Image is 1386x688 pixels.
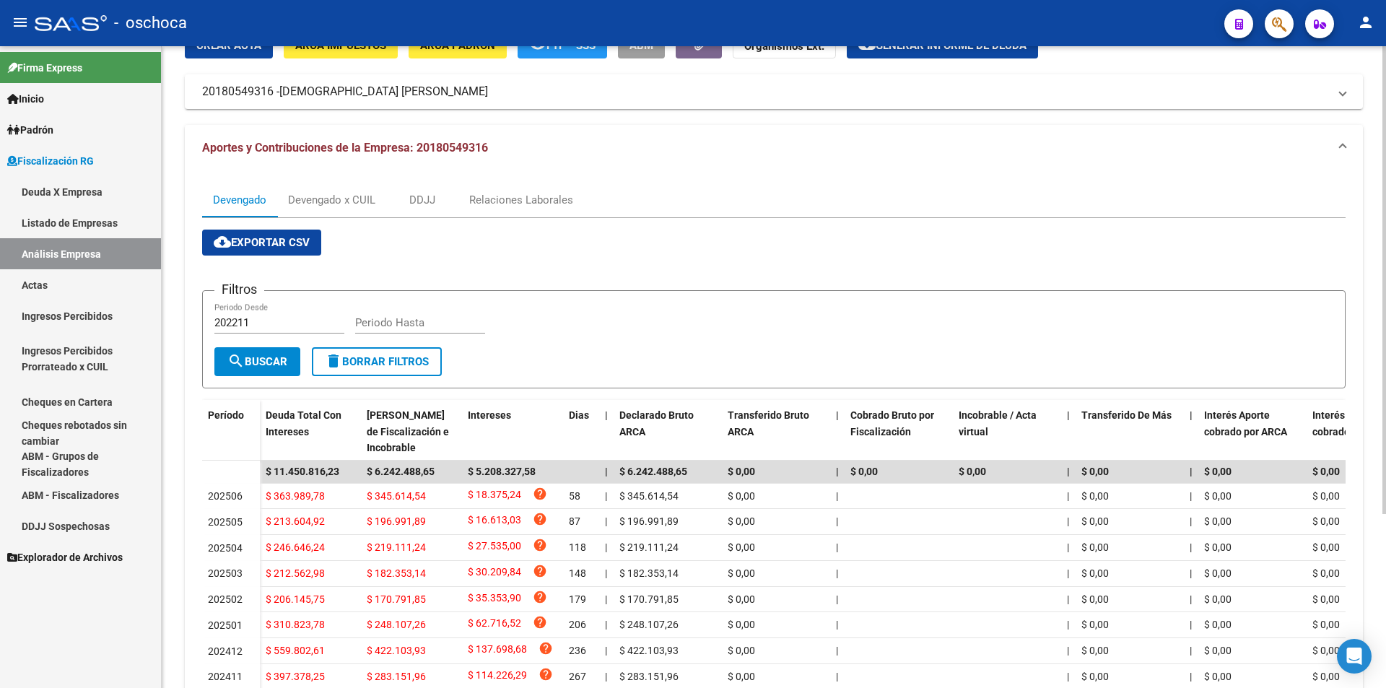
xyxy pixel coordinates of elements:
[539,667,553,682] i: help
[266,671,325,682] span: $ 397.378,25
[744,40,824,53] strong: Organismos Ext.
[279,84,488,100] span: [DEMOGRAPHIC_DATA] [PERSON_NAME]
[1081,490,1109,502] span: $ 0,00
[836,515,838,527] span: |
[728,466,755,477] span: $ 0,00
[619,619,679,630] span: $ 248.107,26
[12,14,29,31] mat-icon: menu
[728,645,755,656] span: $ 0,00
[1081,515,1109,527] span: $ 0,00
[266,567,325,579] span: $ 212.562,98
[569,515,580,527] span: 87
[563,400,599,463] datatable-header-cell: Dias
[7,91,44,107] span: Inicio
[1081,409,1172,421] span: Transferido De Más
[409,192,435,208] div: DDJJ
[733,32,836,58] button: Organismos Ext.
[569,619,586,630] span: 206
[208,409,244,421] span: Período
[208,490,243,502] span: 202506
[266,490,325,502] span: $ 363.989,78
[959,409,1037,437] span: Incobrable / Acta virtual
[185,125,1363,171] mat-expansion-panel-header: Aportes y Contribuciones de la Empresa: 20180549316
[202,84,1328,100] mat-panel-title: 20180549316 -
[266,593,325,605] span: $ 206.145,75
[367,619,426,630] span: $ 248.107,26
[836,567,838,579] span: |
[1190,515,1192,527] span: |
[619,490,679,502] span: $ 345.614,54
[214,233,231,251] mat-icon: cloud_download
[619,541,679,553] span: $ 219.111,24
[1204,409,1287,437] span: Interés Aporte cobrado por ARCA
[599,400,614,463] datatable-header-cell: |
[605,490,607,502] span: |
[1067,541,1069,553] span: |
[213,192,266,208] div: Devengado
[1067,567,1069,579] span: |
[208,619,243,631] span: 202501
[605,409,608,421] span: |
[7,549,123,565] span: Explorador de Archivos
[1204,645,1232,656] span: $ 0,00
[468,487,521,506] span: $ 18.375,24
[1204,515,1232,527] span: $ 0,00
[208,542,243,554] span: 202504
[1312,645,1340,656] span: $ 0,00
[185,74,1363,109] mat-expansion-panel-header: 20180549316 -[DEMOGRAPHIC_DATA] [PERSON_NAME]
[728,515,755,527] span: $ 0,00
[214,236,310,249] span: Exportar CSV
[728,671,755,682] span: $ 0,00
[1312,567,1340,579] span: $ 0,00
[1067,409,1070,421] span: |
[1312,515,1340,527] span: $ 0,00
[1067,466,1070,477] span: |
[468,466,536,477] span: $ 5.208.327,58
[1067,490,1069,502] span: |
[468,590,521,609] span: $ 35.353,90
[367,515,426,527] span: $ 196.991,89
[619,567,679,579] span: $ 182.353,14
[1081,541,1109,553] span: $ 0,00
[539,641,553,656] i: help
[850,466,878,477] span: $ 0,00
[619,593,679,605] span: $ 170.791,85
[605,671,607,682] span: |
[1081,619,1109,630] span: $ 0,00
[953,400,1061,463] datatable-header-cell: Incobrable / Acta virtual
[214,279,264,300] h3: Filtros
[728,541,755,553] span: $ 0,00
[1312,541,1340,553] span: $ 0,00
[836,645,838,656] span: |
[266,619,325,630] span: $ 310.823,78
[214,347,300,376] button: Buscar
[1190,409,1193,421] span: |
[1198,400,1307,463] datatable-header-cell: Interés Aporte cobrado por ARCA
[722,400,830,463] datatable-header-cell: Transferido Bruto ARCA
[1204,619,1232,630] span: $ 0,00
[1312,466,1340,477] span: $ 0,00
[266,409,341,437] span: Deuda Total Con Intereses
[367,466,435,477] span: $ 6.242.488,65
[845,400,953,463] datatable-header-cell: Cobrado Bruto por Fiscalización
[619,466,687,477] span: $ 6.242.488,65
[1061,400,1076,463] datatable-header-cell: |
[202,400,260,461] datatable-header-cell: Período
[836,671,838,682] span: |
[569,671,586,682] span: 267
[619,671,679,682] span: $ 283.151,96
[468,667,527,687] span: $ 114.226,29
[1190,567,1192,579] span: |
[569,409,589,421] span: Dias
[208,593,243,605] span: 202502
[367,671,426,682] span: $ 283.151,96
[202,230,321,256] button: Exportar CSV
[1067,593,1069,605] span: |
[266,466,339,477] span: $ 11.450.816,23
[533,615,547,630] i: help
[196,39,261,52] span: Crear Acta
[469,192,573,208] div: Relaciones Laborales
[1076,400,1184,463] datatable-header-cell: Transferido De Más
[959,466,986,477] span: $ 0,00
[1312,671,1340,682] span: $ 0,00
